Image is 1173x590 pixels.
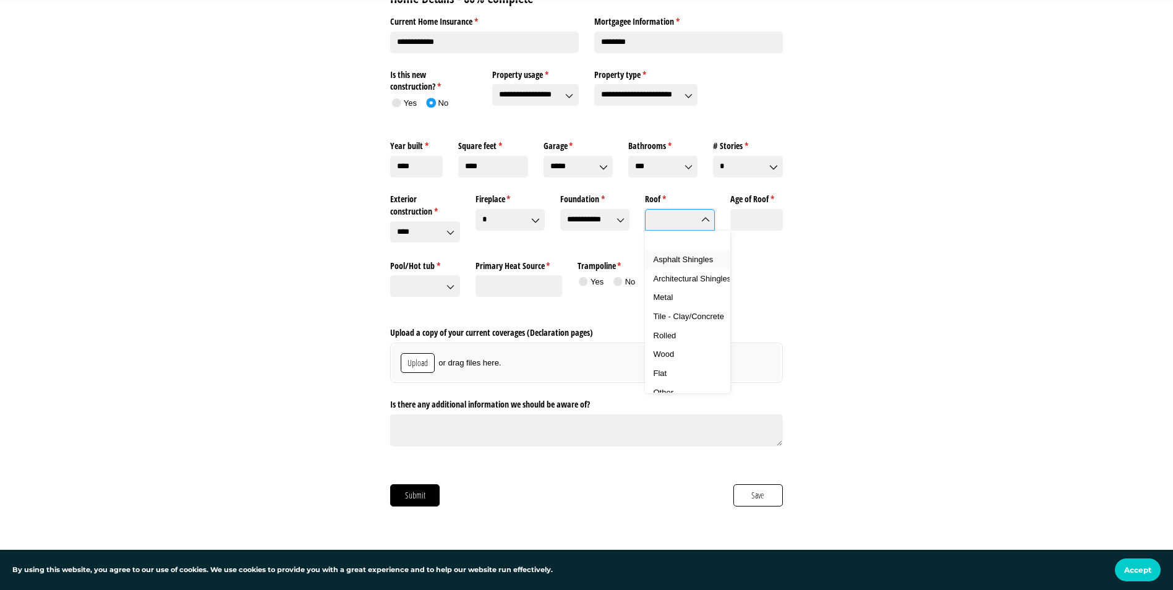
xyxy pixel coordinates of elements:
[628,136,697,152] label: Bathrooms
[654,388,674,397] span: Other
[12,565,553,576] p: By using this website, you agree to our use of cookies. We use cookies to provide you with a grea...
[654,293,673,302] span: Metal
[476,255,562,271] label: Primary Heat Source
[594,12,783,28] label: Mortgagee Information
[713,136,782,152] label: # Stories
[390,255,459,271] label: Pool/​Hot tub
[578,255,664,271] legend: Trampoline
[458,136,527,152] label: Square feet
[390,395,782,411] label: Is there any additional information we should be aware of?
[654,369,667,378] span: Flat
[390,189,459,218] label: Exterior construction
[404,489,426,502] span: Submit
[733,484,783,507] button: Save
[591,276,604,288] div: Yes
[390,484,440,507] button: Submit
[390,12,579,28] label: Current Home Insurance
[404,98,417,109] div: Yes
[438,357,501,369] span: or drag files here.
[645,189,714,205] label: Roof
[407,356,429,370] span: Upload
[438,98,449,109] div: No
[1124,565,1151,575] span: Accept
[476,189,545,205] label: Fireplace
[390,323,782,339] label: Upload a copy of your current coverages (Declaration pages)
[654,255,714,264] span: Asphalt Shingles
[654,312,724,321] span: Tile - Clay/Concrete
[390,136,443,152] label: Year built
[751,489,765,502] span: Save
[654,349,675,359] span: Wood
[401,353,435,373] button: Upload
[560,189,629,205] label: Foundation
[594,64,697,80] label: Property type
[544,136,613,152] label: Garage
[654,331,676,340] span: Rolled
[1115,558,1161,581] button: Accept
[625,276,636,288] div: No
[654,274,732,283] span: Architectural Shingles
[390,64,477,93] legend: Is this new construction?
[730,189,783,205] label: Age of Roof
[492,64,579,80] label: Property usage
